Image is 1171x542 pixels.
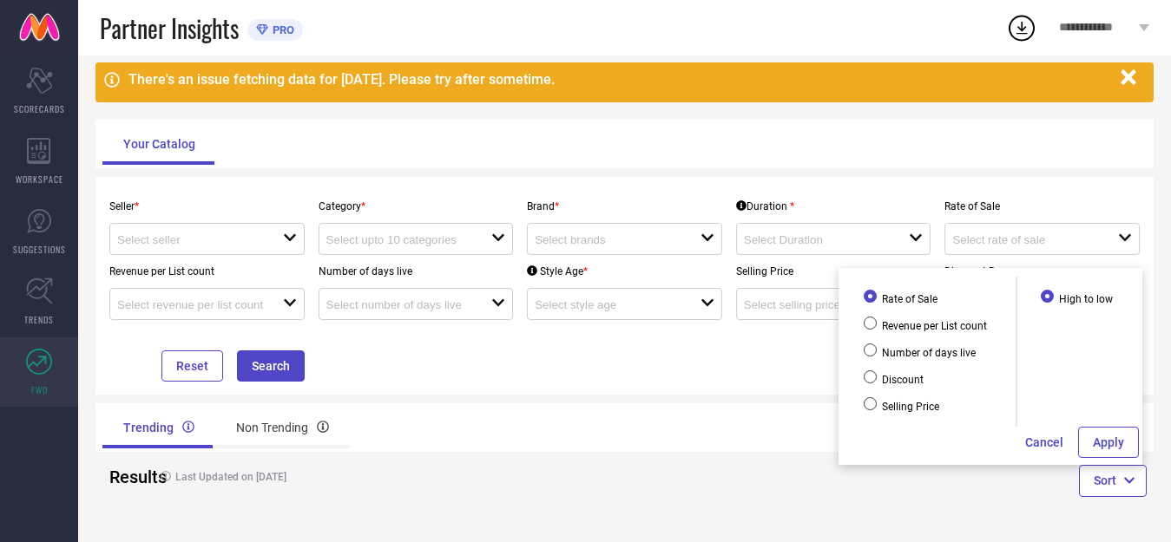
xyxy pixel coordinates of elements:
button: Sort [1079,465,1147,496]
input: Select rate of sale [952,233,1102,246]
input: Select upto 10 categories [326,233,476,246]
h4: Last Updated on [DATE] [152,471,568,483]
span: SUGGESTIONS [13,243,66,256]
input: Rate of Sale [864,290,877,303]
input: Select style age [535,298,684,311]
span: Selling Price [879,401,939,413]
span: PRO [268,23,294,36]
button: Apply [1078,427,1139,458]
span: TRENDS [24,313,54,326]
div: Open download list [1006,12,1037,43]
div: Trending [102,407,215,448]
button: Reset [161,350,223,382]
span: Rate of Sale [879,293,937,305]
input: Select revenue per list count [117,298,266,311]
span: SCORECARDS [14,102,65,115]
div: Non Trending [215,407,350,448]
div: Duration [736,200,794,212]
p: Revenue per List count [109,265,305,278]
div: Style Age [527,265,588,278]
p: Rate of Sale [944,200,1140,212]
span: Partner Insights [100,10,239,46]
div: Your Catalog [102,123,216,165]
span: Revenue per List count [879,320,987,332]
span: High to low [1056,293,1113,305]
span: WORKSPACE [16,173,63,186]
input: Select number of days live [326,298,476,311]
span: Discount [879,374,924,386]
div: There's an issue fetching data for [DATE]. Please try after sometime. [128,71,1112,88]
p: Discount Range [944,265,1140,278]
button: Cancel [1024,427,1064,458]
span: FWD [31,383,48,396]
input: Discount [864,370,877,383]
p: Category [319,200,514,212]
input: Select brands [535,233,684,246]
span: Number of days live [879,347,976,359]
button: Search [237,350,305,382]
input: Select seller [117,233,266,246]
input: Number of days live [864,343,877,356]
input: Revenue per List count [864,317,877,330]
p: Brand [527,200,722,212]
h2: Results [109,467,138,487]
p: Number of days live [319,265,514,278]
p: Selling Price [736,265,931,278]
input: Selling Price [864,397,877,410]
input: High to low [1041,290,1054,303]
p: Seller [109,200,305,212]
input: Select selling price [744,298,893,311]
input: Select Duration [744,233,893,246]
